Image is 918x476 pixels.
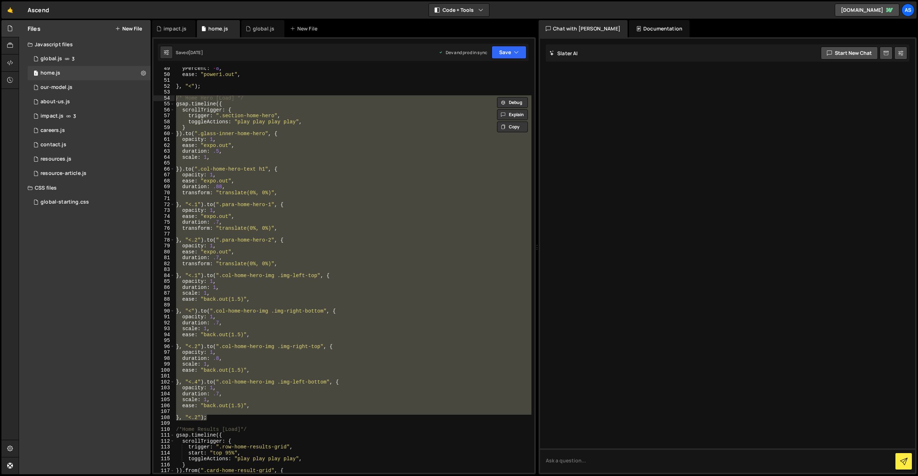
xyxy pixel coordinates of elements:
div: our-model.js [41,84,72,91]
div: 90 [153,308,175,314]
div: 99 [153,361,175,367]
div: 103 [153,385,175,391]
div: Javascript files [19,37,151,52]
button: Explain [497,109,528,120]
div: 114 [153,450,175,456]
div: 62 [153,143,175,149]
div: 16295/44292.js [28,166,151,181]
div: 16295/44150.js [28,109,151,123]
div: [DATE] [189,49,203,56]
h2: Files [28,25,41,33]
button: Debug [497,97,528,108]
div: New File [290,25,320,32]
div: 111 [153,432,175,438]
span: 3 [73,113,76,119]
button: Start new chat [821,47,878,59]
div: 94 [153,332,175,338]
div: 86 [153,285,175,291]
div: Chat with [PERSON_NAME] [539,20,628,37]
div: 115 [153,456,175,462]
div: 105 [153,397,175,403]
div: 102 [153,379,175,385]
div: 16295/44285.css [28,195,151,209]
div: 58 [153,119,175,125]
div: Documentation [629,20,690,37]
div: 84 [153,273,175,279]
div: Dev and prod in sync [439,49,487,56]
div: global.js [253,25,274,32]
div: 54 [153,95,175,101]
div: 108 [153,415,175,421]
div: Ascend [28,6,49,14]
div: global.js [41,56,62,62]
div: 16295/44290.js [28,152,151,166]
div: resources.js [41,156,71,162]
h2: Slater AI [549,50,578,57]
div: 83 [153,267,175,273]
div: 16295/44280.js [28,95,151,109]
div: about-us.js [41,99,70,105]
div: 72 [153,202,175,208]
div: 77 [153,231,175,237]
div: contact.js [41,142,66,148]
button: Save [492,46,526,59]
div: 109 [153,420,175,427]
div: 82 [153,261,175,267]
div: 71 [153,196,175,202]
div: 79 [153,243,175,249]
div: 107 [153,409,175,415]
div: CSS files [19,181,151,195]
a: [DOMAIN_NAME] [835,4,899,16]
div: 70 [153,190,175,196]
div: 67 [153,172,175,178]
div: 57 [153,113,175,119]
a: As [902,4,914,16]
span: 3 [72,56,75,62]
div: 85 [153,279,175,285]
a: 🤙 [1,1,19,19]
div: 51 [153,77,175,84]
div: 113 [153,444,175,450]
div: 98 [153,356,175,362]
div: 89 [153,302,175,308]
div: 74 [153,214,175,220]
div: 52 [153,84,175,90]
div: 78 [153,237,175,243]
div: 16295/44282.js [28,123,151,138]
button: Code + Tools [429,4,489,16]
div: 55 [153,101,175,107]
div: 95 [153,338,175,344]
div: 16295/44073.js [28,52,151,66]
div: 116 [153,462,175,468]
div: 50 [153,72,175,78]
div: 100 [153,367,175,373]
div: 92 [153,320,175,326]
div: 106 [153,403,175,409]
div: 63 [153,148,175,154]
div: 68 [153,178,175,184]
div: 93 [153,326,175,332]
div: 61 [153,137,175,143]
div: 104 [153,391,175,397]
div: resource-article.js [41,170,86,177]
div: 49 [153,66,175,72]
div: impact.js [41,113,63,119]
div: careers.js [41,127,65,134]
div: 59 [153,125,175,131]
div: 16295/44293.js [28,138,151,152]
div: global-starting.css [41,199,89,205]
div: 91 [153,314,175,320]
div: 87 [153,290,175,296]
div: 97 [153,349,175,356]
div: 69 [153,184,175,190]
span: 1 [34,71,38,77]
div: 81 [153,255,175,261]
div: 53 [153,89,175,95]
div: 88 [153,296,175,303]
div: home.js [208,25,228,32]
div: 16295/43987.js [28,66,151,80]
div: 80 [153,249,175,255]
div: 73 [153,208,175,214]
div: 75 [153,219,175,225]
